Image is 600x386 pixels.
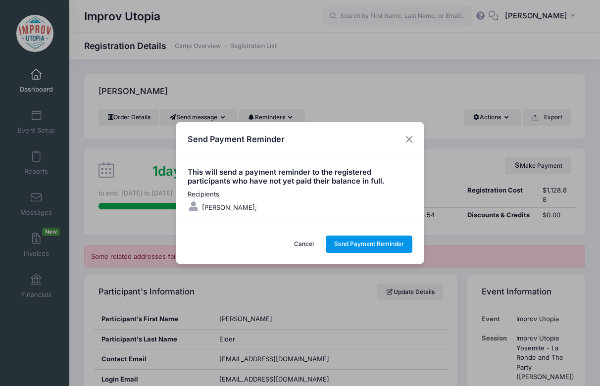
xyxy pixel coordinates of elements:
h5: This will send a payment reminder to the registered participants who have not yet paid their bala... [188,168,413,186]
span: [PERSON_NAME]; [202,203,257,211]
label: Recipients [188,190,225,199]
button: Close [400,131,418,148]
h4: Send Payment Reminder [188,133,284,145]
button: Send Payment Reminder [326,236,413,252]
button: Cancel [286,236,323,252]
